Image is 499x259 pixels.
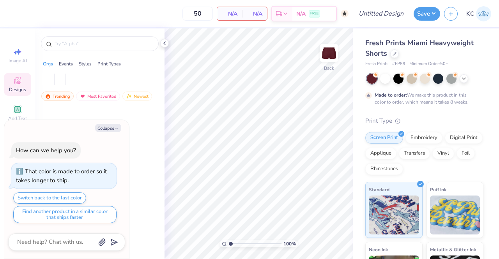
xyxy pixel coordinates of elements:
[365,38,474,58] span: Fresh Prints Miami Heavyweight Shorts
[392,61,405,67] span: # FP89
[414,7,440,21] button: Save
[321,45,337,61] img: Back
[80,93,86,99] img: most_fav.gif
[296,10,306,18] span: N/A
[182,7,213,21] input: – –
[430,185,446,194] span: Puff Ink
[365,132,403,144] div: Screen Print
[13,192,86,204] button: Switch back to the last color
[365,116,483,125] div: Print Type
[466,9,474,18] span: KC
[76,92,120,101] div: Most Favorited
[365,163,403,175] div: Rhinestones
[375,92,407,98] strong: Made to order:
[365,61,388,67] span: Fresh Prints
[369,196,419,234] img: Standard
[126,93,132,99] img: Newest.gif
[405,132,442,144] div: Embroidery
[97,60,121,67] div: Print Types
[476,6,491,21] img: Karissa Cox
[16,146,76,154] div: How can we help you?
[41,92,74,101] div: Trending
[43,60,53,67] div: Orgs
[365,148,396,159] div: Applique
[222,10,237,18] span: N/A
[445,132,483,144] div: Digital Print
[247,10,262,18] span: N/A
[399,148,430,159] div: Transfers
[352,6,410,21] input: Untitled Design
[122,92,152,101] div: Newest
[457,148,475,159] div: Foil
[13,206,117,223] button: Find another product in a similar color that ships faster
[8,115,27,122] span: Add Text
[45,93,51,99] img: trending.gif
[375,92,471,106] div: We make this product in this color to order, which means it takes 8 weeks.
[95,124,121,132] button: Collapse
[79,60,92,67] div: Styles
[283,240,296,247] span: 100 %
[432,148,454,159] div: Vinyl
[16,167,107,184] div: That color is made to order so it takes longer to ship.
[9,86,26,93] span: Designs
[324,65,334,72] div: Back
[430,196,480,234] img: Puff Ink
[310,11,319,16] span: FREE
[466,6,491,21] a: KC
[369,185,389,194] span: Standard
[59,60,73,67] div: Events
[430,245,476,254] span: Metallic & Glitter Ink
[409,61,448,67] span: Minimum Order: 50 +
[54,40,154,48] input: Try "Alpha"
[9,58,27,64] span: Image AI
[369,245,388,254] span: Neon Ink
